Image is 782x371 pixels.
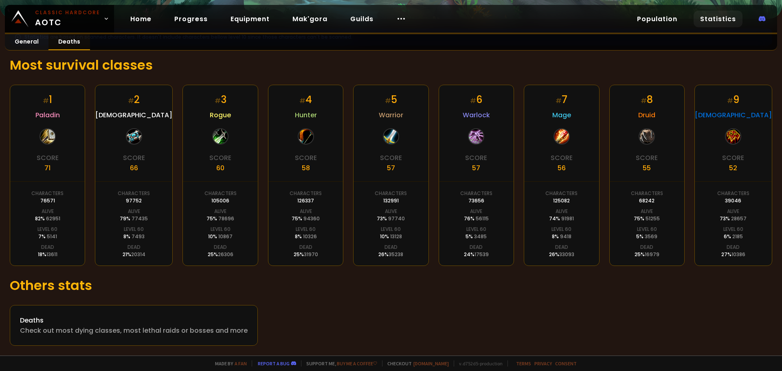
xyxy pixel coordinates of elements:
[383,197,399,204] div: 132991
[37,226,57,233] div: Level 60
[10,55,772,75] h1: Most survival classes
[46,215,60,222] span: 62951
[118,190,150,197] div: Characters
[545,190,578,197] div: Characters
[37,153,59,163] div: Score
[168,11,214,27] a: Progress
[556,92,567,107] div: 7
[727,92,739,107] div: 9
[286,11,334,27] a: Mak'gora
[303,215,320,222] span: 94360
[413,360,449,367] a: [DOMAIN_NAME]
[128,208,140,215] div: Alive
[224,11,276,27] a: Equipment
[35,110,60,120] span: Paladin
[344,11,380,27] a: Guilds
[476,215,489,222] span: 56115
[127,244,141,251] div: Dead
[468,197,484,204] div: 73656
[124,226,144,233] div: Level 60
[558,163,566,173] div: 56
[44,163,51,173] div: 71
[380,153,402,163] div: Score
[466,226,486,233] div: Level 60
[41,244,54,251] div: Dead
[474,233,487,240] span: 3485
[645,251,659,258] span: 16979
[35,9,100,16] small: Classic Hardcore
[132,215,148,222] span: 77435
[727,208,739,215] div: Alive
[299,96,305,105] small: #
[472,163,480,173] div: 57
[549,215,574,222] div: 74 %
[390,233,402,240] span: 13128
[727,244,740,251] div: Dead
[211,197,229,204] div: 105006
[464,251,489,258] div: 24 %
[303,233,317,240] span: 10326
[31,190,64,197] div: Characters
[389,251,403,258] span: 35238
[463,110,490,120] span: Warlock
[258,360,290,367] a: Report a bug
[130,163,138,173] div: 66
[388,215,405,222] span: 97740
[635,251,659,258] div: 25 %
[460,190,492,197] div: Characters
[641,92,653,107] div: 8
[729,163,737,173] div: 52
[378,251,403,258] div: 26 %
[470,244,483,251] div: Dead
[206,215,234,222] div: 75 %
[552,110,571,120] span: Mage
[304,251,318,258] span: 31970
[123,251,145,258] div: 21 %
[48,34,90,50] a: Deaths
[43,96,49,105] small: #
[645,233,657,240] span: 3569
[381,226,401,233] div: Level 60
[375,190,407,197] div: Characters
[695,110,772,120] span: [DEMOGRAPHIC_DATA]
[209,153,231,163] div: Score
[300,208,312,215] div: Alive
[560,233,571,240] span: 9418
[46,251,57,258] span: 13611
[295,153,317,163] div: Score
[128,92,140,107] div: 2
[721,251,745,258] div: 27 %
[722,153,744,163] div: Score
[292,215,320,222] div: 75 %
[555,360,577,367] a: Consent
[120,215,148,222] div: 79 %
[551,226,571,233] div: Level 60
[470,92,482,107] div: 6
[551,153,573,163] div: Score
[385,96,391,105] small: #
[559,251,574,258] span: 33093
[290,190,322,197] div: Characters
[553,197,570,204] div: 125082
[124,11,158,27] a: Home
[723,226,743,233] div: Level 60
[295,233,317,240] div: 8 %
[337,360,377,367] a: Buy me a coffee
[640,244,653,251] div: Dead
[387,163,395,173] div: 57
[20,315,248,325] div: Deaths
[643,163,651,173] div: 55
[215,96,221,105] small: #
[639,197,655,204] div: 68242
[215,92,226,107] div: 3
[631,190,663,197] div: Characters
[717,190,749,197] div: Characters
[720,215,747,222] div: 73 %
[38,233,57,240] div: 7 %
[384,244,398,251] div: Dead
[131,251,145,258] span: 20314
[38,251,57,258] div: 18 %
[641,208,653,215] div: Alive
[132,233,145,240] span: 7493
[380,233,402,240] div: 10 %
